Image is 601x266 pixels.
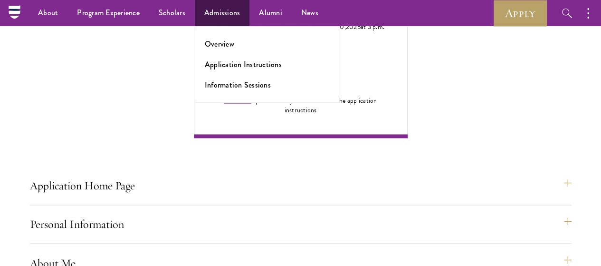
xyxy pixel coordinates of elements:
span: , [344,22,346,32]
button: Personal Information [30,213,572,236]
a: Information Sessions [205,79,271,90]
a: Overview [205,39,234,49]
span: 202 [346,22,357,32]
a: Application Instructions [205,59,282,70]
div: a print-friendly PDF version of the application instructions [213,96,388,115]
span: 0 [340,22,344,32]
span: 5 [357,22,361,32]
a: Download [224,96,251,106]
button: Application Home Page [30,174,572,197]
